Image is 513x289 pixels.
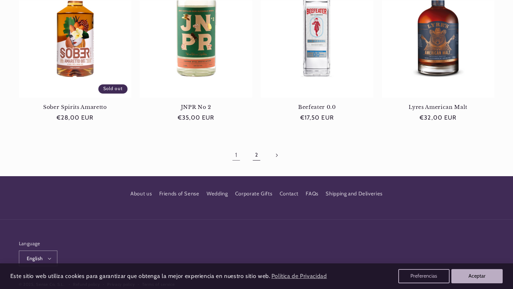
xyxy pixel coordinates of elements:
a: Sober Spirits Amaretto [19,104,131,110]
a: FAQs [306,188,318,200]
h2: Language [19,240,58,247]
a: About us [130,189,152,200]
span: Este sitio web utiliza cookies para garantizar que obtenga la mejor experiencia en nuestro sitio ... [10,273,270,279]
a: Corporate Gifts [235,188,272,200]
button: Preferencias [398,269,450,283]
button: Aceptar [451,269,503,283]
a: Beefeater 0.0 [261,104,373,110]
a: Page 1 [228,147,244,163]
span: English [27,255,43,262]
a: Política de Privacidad (opens in a new tab) [270,270,328,283]
a: Next page [269,147,285,163]
a: Contact [280,188,299,200]
a: Wedding [207,188,228,200]
a: Lyres American Malt [382,104,494,110]
button: English [19,251,58,266]
a: Shipping and Deliveries [326,188,383,200]
a: Friends of Sense [159,188,199,200]
a: JNPR No 2 [140,104,252,110]
a: Page 2 [248,147,265,163]
nav: Pagination [19,147,494,163]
